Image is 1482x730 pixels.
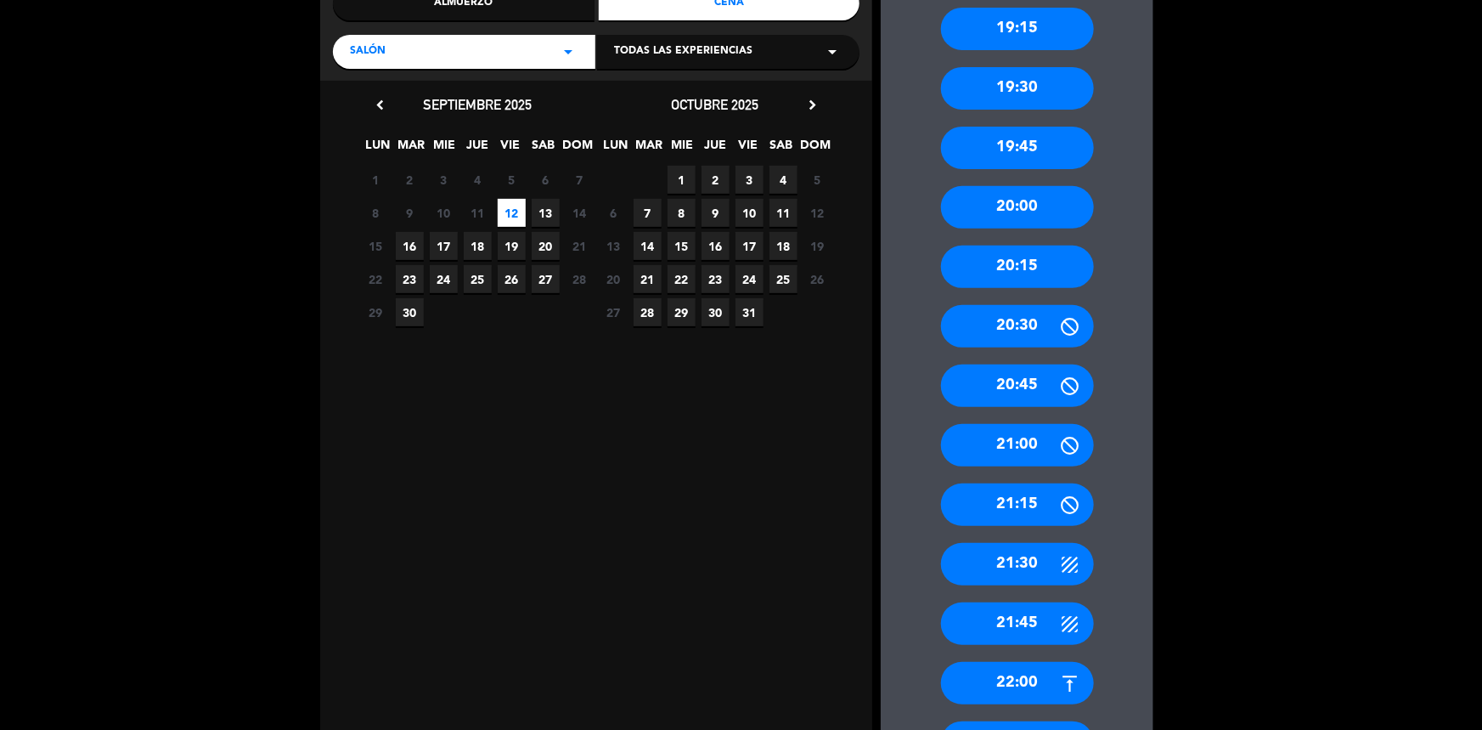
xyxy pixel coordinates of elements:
[668,166,696,194] span: 1
[634,265,662,293] span: 21
[735,265,764,293] span: 24
[941,8,1094,50] div: 19:15
[498,265,526,293] span: 26
[396,298,424,326] span: 30
[566,199,594,227] span: 14
[822,42,842,62] i: arrow_drop_down
[769,265,797,293] span: 25
[362,265,390,293] span: 22
[396,166,424,194] span: 2
[634,199,662,227] span: 7
[702,135,730,163] span: JUE
[498,166,526,194] span: 5
[430,166,458,194] span: 3
[602,135,630,163] span: LUN
[803,232,831,260] span: 19
[498,232,526,260] span: 19
[364,135,392,163] span: LUN
[801,135,829,163] span: DOM
[803,199,831,227] span: 12
[431,135,459,163] span: MIE
[735,135,763,163] span: VIE
[668,232,696,260] span: 15
[941,127,1094,169] div: 19:45
[668,199,696,227] span: 8
[532,232,560,260] span: 20
[430,232,458,260] span: 17
[941,305,1094,348] div: 20:30
[769,232,797,260] span: 18
[498,199,526,227] span: 12
[941,603,1094,645] div: 21:45
[397,135,425,163] span: MAR
[735,232,764,260] span: 17
[768,135,796,163] span: SAB
[371,96,389,114] i: chevron_left
[362,199,390,227] span: 8
[635,135,663,163] span: MAR
[702,199,730,227] span: 9
[634,298,662,326] span: 28
[566,232,594,260] span: 21
[672,96,759,113] span: octubre 2025
[563,135,591,163] span: DOM
[464,135,492,163] span: JUE
[566,265,594,293] span: 28
[464,232,492,260] span: 18
[614,43,752,60] span: Todas las experiencias
[362,298,390,326] span: 29
[350,43,386,60] span: Salón
[396,265,424,293] span: 23
[941,186,1094,229] div: 20:00
[464,166,492,194] span: 4
[941,365,1094,407] div: 20:45
[566,166,594,194] span: 7
[430,199,458,227] span: 10
[702,232,730,260] span: 16
[769,199,797,227] span: 11
[668,135,696,163] span: MIE
[600,298,628,326] span: 27
[532,166,560,194] span: 6
[558,42,578,62] i: arrow_drop_down
[530,135,558,163] span: SAB
[941,662,1094,705] div: 22:00
[396,199,424,227] span: 9
[941,424,1094,467] div: 21:00
[803,265,831,293] span: 26
[803,96,821,114] i: chevron_right
[668,298,696,326] span: 29
[941,67,1094,110] div: 19:30
[600,232,628,260] span: 13
[702,265,730,293] span: 23
[702,298,730,326] span: 30
[668,265,696,293] span: 22
[735,199,764,227] span: 10
[464,199,492,227] span: 11
[941,246,1094,288] div: 20:15
[634,232,662,260] span: 14
[423,96,532,113] span: septiembre 2025
[532,199,560,227] span: 13
[803,166,831,194] span: 5
[600,265,628,293] span: 20
[769,166,797,194] span: 4
[600,199,628,227] span: 6
[362,166,390,194] span: 1
[941,484,1094,526] div: 21:15
[362,232,390,260] span: 15
[735,298,764,326] span: 31
[464,265,492,293] span: 25
[941,543,1094,586] div: 21:30
[532,265,560,293] span: 27
[430,265,458,293] span: 24
[735,166,764,194] span: 3
[396,232,424,260] span: 16
[702,166,730,194] span: 2
[497,135,525,163] span: VIE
